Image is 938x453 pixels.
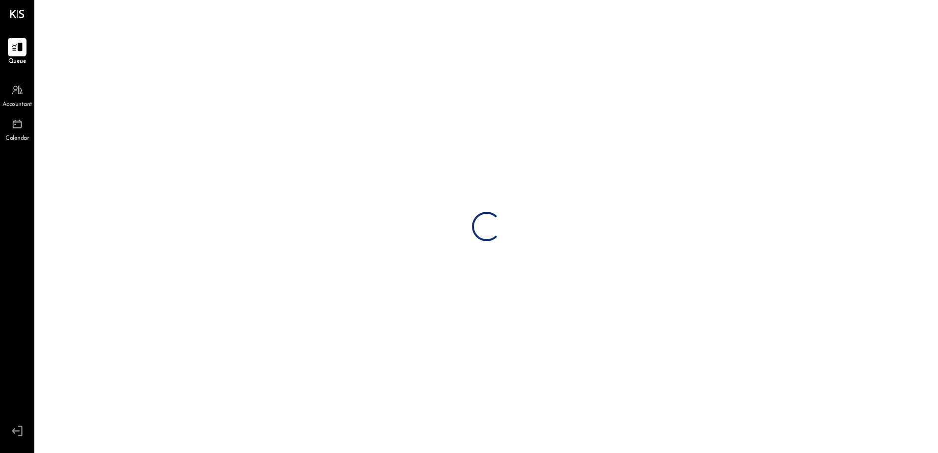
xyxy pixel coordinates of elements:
a: Queue [0,38,34,66]
a: Accountant [0,81,34,109]
span: Queue [8,57,26,66]
span: Calendar [5,134,29,143]
a: Calendar [0,115,34,143]
span: Accountant [2,101,32,109]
